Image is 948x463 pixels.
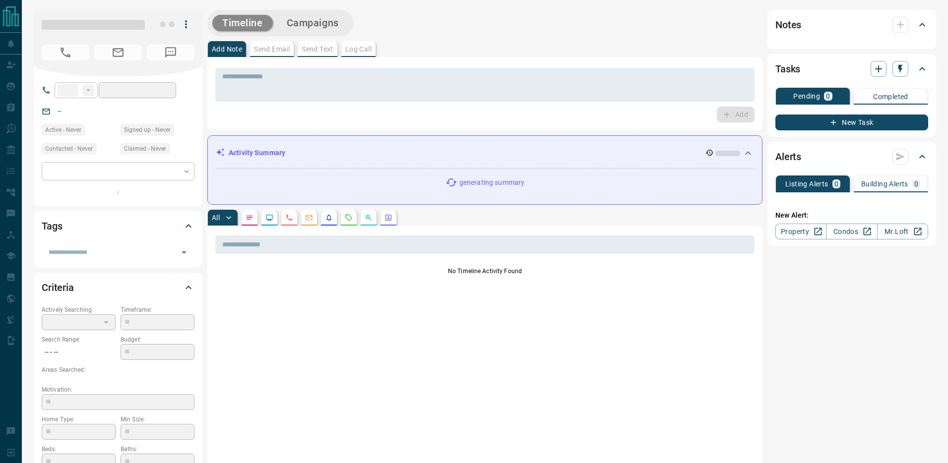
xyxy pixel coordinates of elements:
[785,180,828,187] p: Listing Alerts
[42,276,194,299] div: Criteria
[42,365,194,374] p: Areas Searched:
[212,214,220,221] p: All
[793,93,820,100] p: Pending
[775,115,928,130] button: New Task
[212,15,273,31] button: Timeline
[42,344,116,360] p: -- - --
[94,45,142,60] span: No Email
[58,107,62,115] a: --
[121,445,194,454] p: Baths:
[775,224,826,239] a: Property
[124,144,166,154] span: Claimed - Never
[147,45,194,60] span: No Number
[45,125,81,135] span: Active - Never
[775,145,928,169] div: Alerts
[775,210,928,221] p: New Alert:
[914,180,918,187] p: 0
[826,224,877,239] a: Condos
[285,214,293,222] svg: Calls
[325,214,333,222] svg: Listing Alerts
[826,93,830,100] p: 0
[877,224,928,239] a: Mr.Loft
[121,415,194,424] p: Min Size:
[861,180,908,187] p: Building Alerts
[775,13,928,37] div: Notes
[775,57,928,81] div: Tasks
[42,45,89,60] span: No Number
[42,335,116,344] p: Search Range:
[873,93,908,100] p: Completed
[42,305,116,314] p: Actively Searching:
[345,214,353,222] svg: Requests
[215,267,755,276] p: No Timeline Activity Found
[42,280,74,295] h2: Criteria
[121,305,194,314] p: Timeframe:
[45,144,93,154] span: Contacted - Never
[121,335,194,344] p: Budget:
[177,245,191,259] button: Open
[459,177,524,188] p: generating summary
[42,445,116,454] p: Beds:
[212,46,242,53] p: Add Note
[124,125,171,135] span: Signed up - Never
[365,214,373,222] svg: Opportunities
[775,61,800,77] h2: Tasks
[775,17,801,33] h2: Notes
[42,415,116,424] p: Home Type:
[246,214,253,222] svg: Notes
[42,218,62,234] h2: Tags
[775,149,801,165] h2: Alerts
[834,180,838,187] p: 0
[384,214,392,222] svg: Agent Actions
[229,148,285,158] p: Activity Summary
[216,144,754,162] div: Activity Summary
[305,214,313,222] svg: Emails
[42,385,194,394] p: Motivation:
[265,214,273,222] svg: Lead Browsing Activity
[42,214,194,238] div: Tags
[277,15,349,31] button: Campaigns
